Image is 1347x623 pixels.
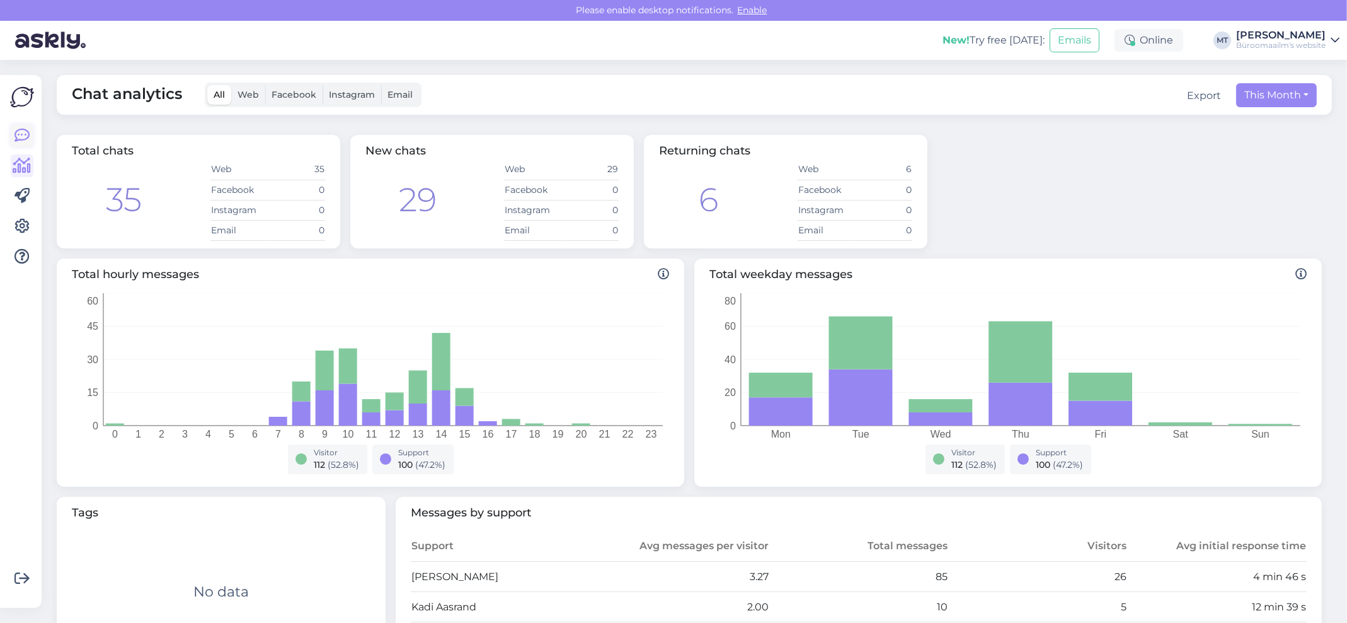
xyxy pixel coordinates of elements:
tspan: 3 [182,429,188,440]
span: Total hourly messages [72,266,669,283]
tspan: 80 [725,295,736,306]
span: All [214,89,225,100]
td: Instagram [798,200,855,220]
span: Facebook [272,89,316,100]
td: Email [210,220,268,240]
tspan: 0 [730,420,736,431]
tspan: 20 [576,429,587,440]
td: 85 [769,562,948,592]
td: 0 [268,200,325,220]
td: Web [210,160,268,180]
tspan: 12 [389,429,401,440]
tspan: 15 [87,387,98,398]
td: 6 [855,160,912,180]
tspan: 1 [135,429,141,440]
tspan: 30 [87,354,98,364]
td: 26 [948,562,1127,592]
tspan: 11 [366,429,377,440]
div: Support [399,447,446,458]
td: Email [798,220,855,240]
th: Support [411,532,590,562]
tspan: 23 [646,429,657,440]
span: Instagram [329,89,375,100]
span: Chat analytics [72,83,182,107]
td: 0 [561,220,619,240]
tspan: Mon [771,429,791,440]
span: Total weekday messages [709,266,1307,283]
div: Online [1115,29,1183,52]
tspan: 22 [622,429,634,440]
tspan: 7 [275,429,281,440]
tspan: 16 [483,429,494,440]
tspan: Thu [1012,429,1029,440]
tspan: 17 [506,429,517,440]
div: 29 [399,175,437,224]
b: New! [943,34,970,46]
span: ( 47.2 %) [1053,459,1084,470]
td: Email [504,220,561,240]
td: 0 [268,180,325,200]
td: Web [504,160,561,180]
td: Instagram [504,200,561,220]
div: Try free [DATE]: [943,33,1045,48]
tspan: 14 [436,429,447,440]
tspan: Wed [931,429,951,440]
div: Visitor [314,447,360,458]
tspan: 10 [343,429,354,440]
div: Büroomaailm's website [1236,40,1326,50]
td: 0 [561,200,619,220]
span: 112 [952,459,963,470]
tspan: 0 [93,420,98,431]
tspan: Sat [1173,429,1189,440]
div: No data [193,581,249,602]
td: 12 min 39 s [1128,592,1307,622]
div: [PERSON_NAME] [1236,30,1326,40]
td: 0 [855,180,912,200]
img: Askly Logo [10,85,34,109]
tspan: Fri [1095,429,1107,440]
td: 35 [268,160,325,180]
th: Avg messages per visitor [590,532,769,562]
td: 5 [948,592,1127,622]
tspan: 45 [87,321,98,332]
tspan: 13 [413,429,424,440]
td: 2.00 [590,592,769,622]
span: Messages by support [411,504,1307,521]
td: 0 [268,220,325,240]
tspan: 18 [529,429,541,440]
span: Tags [72,504,370,521]
td: Facebook [504,180,561,200]
td: Facebook [210,180,268,200]
div: Support [1036,447,1084,458]
span: Enable [734,4,771,16]
span: Web [238,89,259,100]
span: 100 [1036,459,1051,470]
tspan: Sun [1251,429,1269,440]
div: Visitor [952,447,997,458]
span: 100 [399,459,413,470]
div: MT [1213,32,1231,49]
tspan: 6 [252,429,258,440]
button: Export [1187,88,1221,103]
div: 35 [106,175,142,224]
tspan: 15 [459,429,471,440]
button: Emails [1050,28,1099,52]
th: Avg initial response time [1128,532,1307,562]
td: Web [798,160,855,180]
span: New chats [365,144,426,158]
th: Visitors [948,532,1127,562]
td: Kadi Aasrand [411,592,590,622]
td: 0 [855,200,912,220]
td: [PERSON_NAME] [411,562,590,592]
td: Facebook [798,180,855,200]
div: 6 [699,175,718,224]
tspan: 5 [229,429,234,440]
tspan: Tue [852,429,869,440]
tspan: 21 [599,429,610,440]
tspan: 20 [725,387,736,398]
td: 10 [769,592,948,622]
td: 3.27 [590,562,769,592]
td: 0 [561,180,619,200]
td: 4 min 46 s [1128,562,1307,592]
